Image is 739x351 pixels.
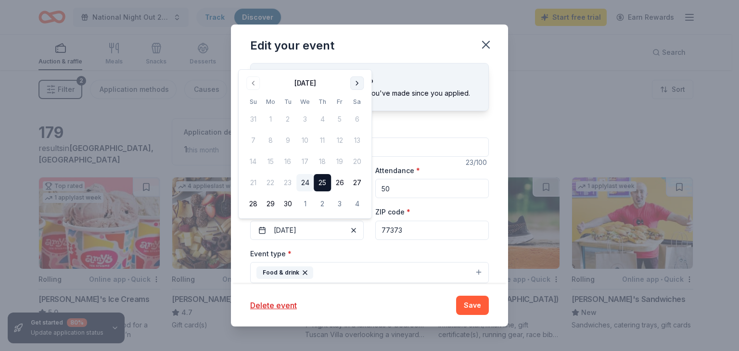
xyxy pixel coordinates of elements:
[262,195,279,213] button: 29
[296,195,314,213] button: 1
[375,166,420,175] label: Attendance
[296,174,314,191] button: 24
[250,221,364,240] button: [DATE]
[314,195,331,213] button: 2
[296,97,314,107] th: Wednesday
[348,97,366,107] th: Saturday
[250,38,334,53] div: Edit your event
[250,262,489,283] button: Food & drink
[314,97,331,107] th: Thursday
[244,195,262,213] button: 28
[456,296,489,315] button: Save
[331,174,348,191] button: 26
[246,76,260,90] button: Go to previous month
[294,77,316,89] div: [DATE]
[262,97,279,107] th: Monday
[348,195,366,213] button: 4
[314,174,331,191] button: 25
[256,266,313,279] div: Food & drink
[250,300,297,311] button: Delete event
[466,157,489,168] div: 23 /100
[350,76,364,90] button: Go to next month
[244,97,262,107] th: Sunday
[375,207,410,217] label: ZIP code
[250,249,292,259] label: Event type
[279,97,296,107] th: Tuesday
[375,179,489,198] input: 20
[331,195,348,213] button: 3
[348,174,366,191] button: 27
[279,195,296,213] button: 30
[331,97,348,107] th: Friday
[375,221,489,240] input: 12345 (U.S. only)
